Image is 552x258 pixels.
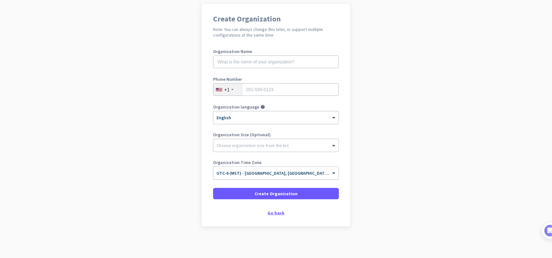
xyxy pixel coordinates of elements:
[255,191,297,197] span: Create Organization
[213,160,339,165] label: Organization Time Zone
[213,77,339,81] label: Phone Number
[213,188,339,199] button: Create Organization
[213,49,339,54] label: Organization Name
[213,15,339,23] h1: Create Organization
[213,211,339,215] div: Go back
[213,132,339,137] label: Organization Size (Optional)
[213,56,339,68] input: What is the name of your organization?
[213,105,259,109] label: Organization language
[213,83,339,96] input: 201-555-0123
[213,26,339,38] h2: Note: You can always change this later, or support multiple configurations at the same time
[224,86,230,93] div: +1
[261,105,265,109] i: help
